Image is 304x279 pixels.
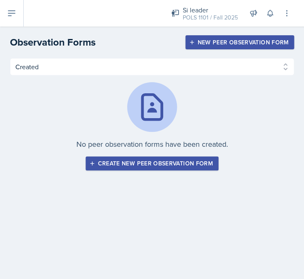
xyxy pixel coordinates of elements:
button: Create new peer observation form [86,156,218,170]
h2: Observation Forms [10,35,96,50]
div: POLS 1101 / Fall 2025 [183,13,238,22]
div: Si leader [183,5,238,15]
p: No peer observation forms have been created. [76,138,228,150]
button: New Peer Observation Form [185,35,294,49]
div: New Peer Observation Form [191,39,289,46]
div: Create new peer observation form [91,160,213,167]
